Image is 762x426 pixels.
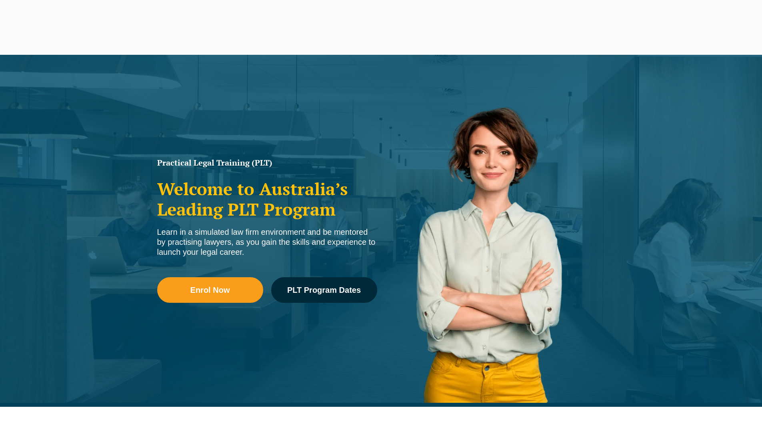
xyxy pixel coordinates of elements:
[190,286,230,294] span: Enrol Now
[157,277,263,303] a: Enrol Now
[271,277,377,303] a: PLT Program Dates
[157,227,377,257] div: Learn in a simulated law firm environment and be mentored by practising lawyers, as you gain the ...
[157,179,377,219] h2: Welcome to Australia’s Leading PLT Program
[287,286,361,294] span: PLT Program Dates
[157,159,377,167] h1: Practical Legal Training (PLT)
